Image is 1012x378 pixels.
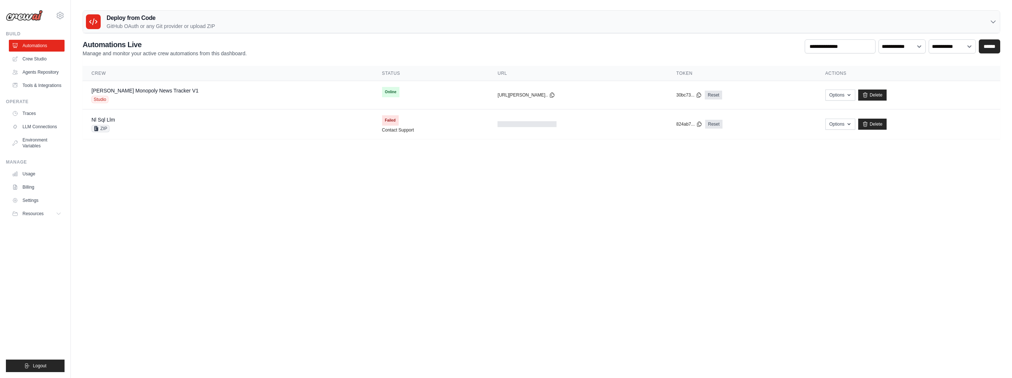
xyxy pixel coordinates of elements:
[676,121,702,127] button: 824ab7...
[91,96,108,103] span: Studio
[825,90,855,101] button: Options
[825,119,855,130] button: Options
[705,91,722,99] a: Reset
[489,66,667,81] th: URL
[9,181,65,193] a: Billing
[6,10,43,21] img: Logo
[676,92,702,98] button: 30bc73...
[9,80,65,91] a: Tools & Integrations
[9,195,65,206] a: Settings
[22,211,44,217] span: Resources
[107,14,215,22] h3: Deploy from Code
[6,159,65,165] div: Manage
[9,53,65,65] a: Crew Studio
[6,31,65,37] div: Build
[382,87,399,97] span: Online
[9,66,65,78] a: Agents Repository
[91,125,110,132] span: ZIP
[9,168,65,180] a: Usage
[91,117,115,123] a: Nl Sql Llm
[33,363,46,369] span: Logout
[83,66,373,81] th: Crew
[9,121,65,133] a: LLM Connections
[91,88,198,94] a: [PERSON_NAME] Monopoly News Tracker V1
[83,39,247,50] h2: Automations Live
[107,22,215,30] p: GitHub OAuth or any Git provider or upload ZIP
[382,115,399,126] span: Failed
[9,134,65,152] a: Environment Variables
[705,120,722,129] a: Reset
[9,208,65,220] button: Resources
[668,66,817,81] th: Token
[83,50,247,57] p: Manage and monitor your active crew automations from this dashboard.
[6,99,65,105] div: Operate
[373,66,489,81] th: Status
[498,92,555,98] button: [URL][PERSON_NAME]..
[858,90,887,101] a: Delete
[817,66,1000,81] th: Actions
[382,127,414,133] a: Contact Support
[858,119,887,130] a: Delete
[6,360,65,372] button: Logout
[9,40,65,52] a: Automations
[9,108,65,119] a: Traces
